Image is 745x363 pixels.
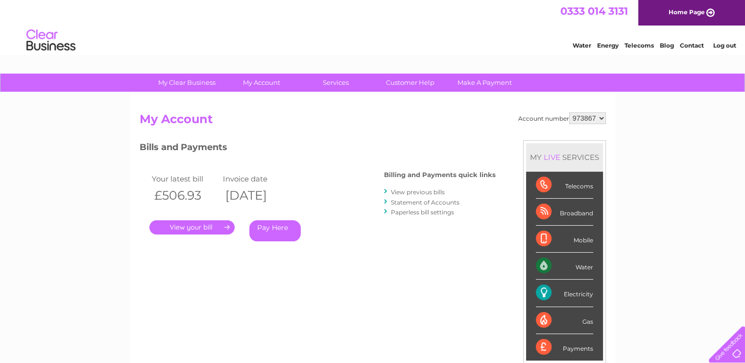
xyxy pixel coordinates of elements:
[26,26,76,55] img: logo.png
[221,74,302,92] a: My Account
[391,208,454,216] a: Paperless bill settings
[536,280,593,307] div: Electricity
[149,185,220,206] th: £506.93
[370,74,451,92] a: Customer Help
[560,5,628,17] a: 0333 014 3131
[660,42,674,49] a: Blog
[391,199,459,206] a: Statement of Accounts
[573,42,591,49] a: Water
[249,220,301,241] a: Pay Here
[536,307,593,334] div: Gas
[536,253,593,280] div: Water
[220,185,291,206] th: [DATE]
[384,171,496,179] h4: Billing and Payments quick links
[536,226,593,253] div: Mobile
[391,188,445,196] a: View previous bills
[220,172,291,185] td: Invoice date
[542,153,562,162] div: LIVE
[142,5,604,48] div: Clear Business is a trading name of Verastar Limited (registered in [GEOGRAPHIC_DATA] No. 3667643...
[140,112,606,131] h2: My Account
[149,220,235,234] a: .
[518,112,606,124] div: Account number
[597,42,619,49] a: Energy
[146,74,227,92] a: My Clear Business
[536,172,593,199] div: Telecoms
[680,42,704,49] a: Contact
[444,74,525,92] a: Make A Payment
[625,42,654,49] a: Telecoms
[526,143,603,171] div: MY SERVICES
[713,42,736,49] a: Log out
[149,172,220,185] td: Your latest bill
[536,334,593,361] div: Payments
[295,74,376,92] a: Services
[536,199,593,226] div: Broadband
[140,140,496,157] h3: Bills and Payments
